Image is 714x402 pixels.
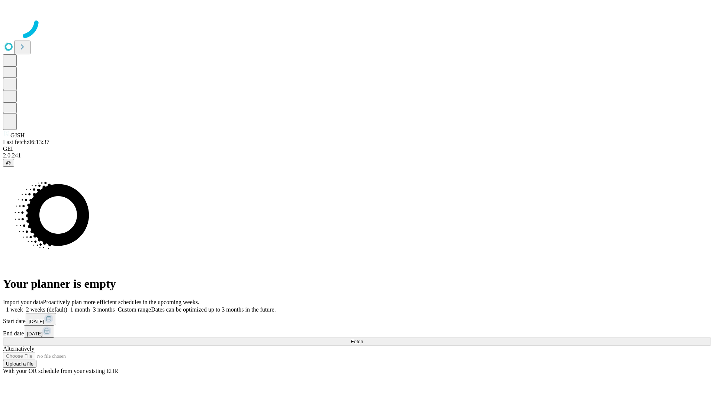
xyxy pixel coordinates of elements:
[3,152,711,159] div: 2.0.241
[3,368,118,374] span: With your OR schedule from your existing EHR
[43,299,199,305] span: Proactively plan more efficient schedules in the upcoming weeks.
[3,277,711,291] h1: Your planner is empty
[10,132,25,138] span: GJSH
[3,299,43,305] span: Import your data
[351,339,363,344] span: Fetch
[27,331,42,336] span: [DATE]
[3,313,711,325] div: Start date
[151,306,276,313] span: Dates can be optimized up to 3 months in the future.
[3,325,711,338] div: End date
[118,306,151,313] span: Custom range
[93,306,115,313] span: 3 months
[70,306,90,313] span: 1 month
[3,146,711,152] div: GEI
[29,319,44,324] span: [DATE]
[26,313,56,325] button: [DATE]
[3,338,711,345] button: Fetch
[26,306,67,313] span: 2 weeks (default)
[6,160,11,166] span: @
[3,159,14,167] button: @
[24,325,54,338] button: [DATE]
[3,139,49,145] span: Last fetch: 06:13:37
[3,345,34,352] span: Alternatively
[6,306,23,313] span: 1 week
[3,360,36,368] button: Upload a file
